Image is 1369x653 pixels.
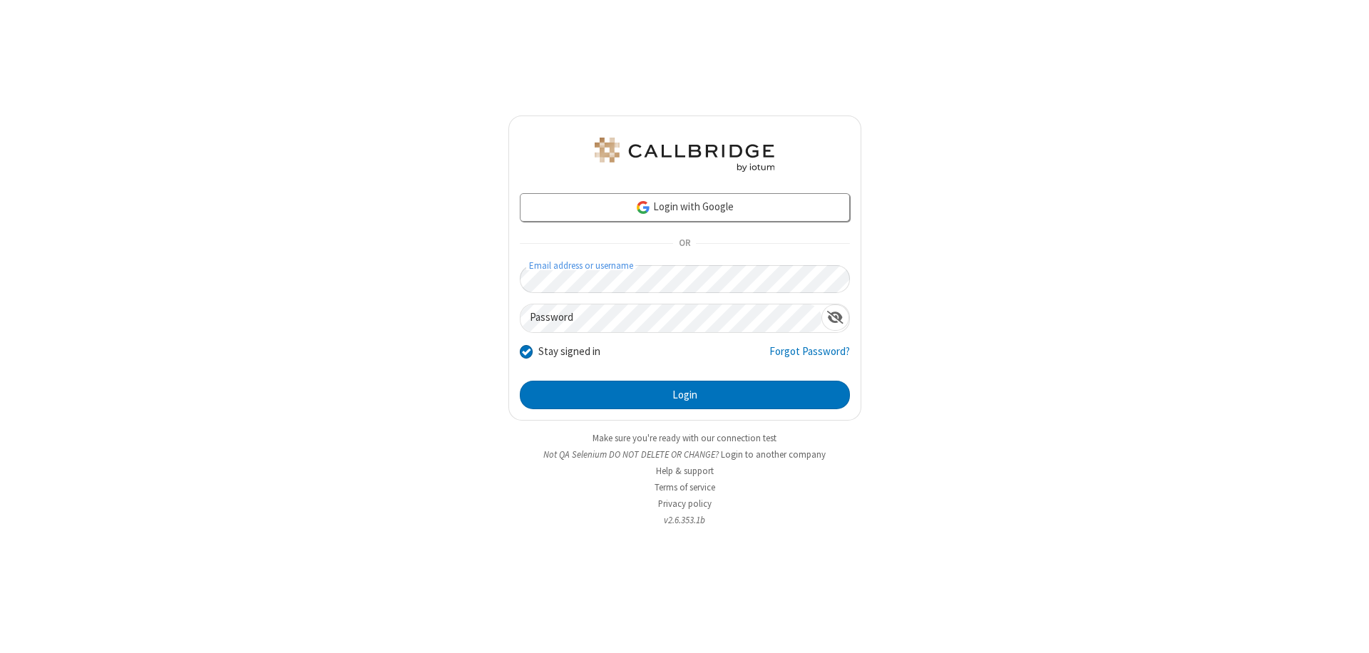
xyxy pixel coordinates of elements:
a: Make sure you're ready with our connection test [593,432,776,444]
a: Forgot Password? [769,344,850,371]
a: Terms of service [655,481,715,493]
li: Not QA Selenium DO NOT DELETE OR CHANGE? [508,448,861,461]
li: v2.6.353.1b [508,513,861,527]
a: Help & support [656,465,714,477]
button: Login to another company [721,448,826,461]
a: Privacy policy [658,498,712,510]
span: OR [673,234,696,254]
button: Login [520,381,850,409]
input: Email address or username [520,265,850,293]
div: Show password [821,304,849,331]
a: Login with Google [520,193,850,222]
label: Stay signed in [538,344,600,360]
input: Password [521,304,821,332]
img: QA Selenium DO NOT DELETE OR CHANGE [592,138,777,172]
img: google-icon.png [635,200,651,215]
